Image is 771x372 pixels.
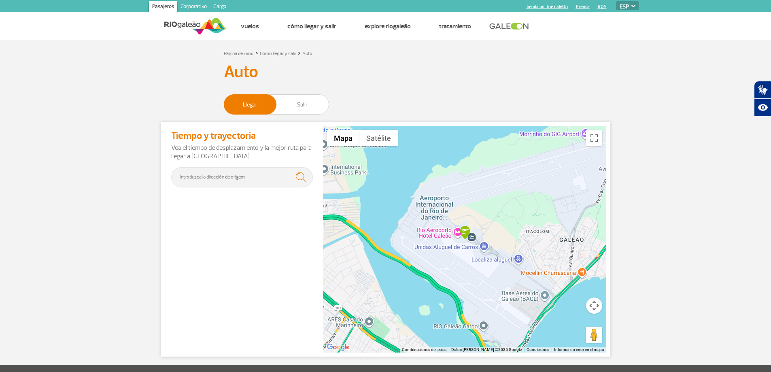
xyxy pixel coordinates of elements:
a: Explore RIOgaleão [365,22,411,30]
a: Condiciones [527,347,549,352]
a: Cómo llegar y salir [287,22,336,30]
a: Cómo llegar y salir [260,51,296,57]
a: Prensa [576,4,590,9]
a: > [255,48,258,57]
button: Combinaciones de teclas [402,347,446,353]
button: Abrir tradutor de língua de sinais. [754,81,771,99]
a: Corporativo [177,1,210,14]
button: Abrir recursos assistivos. [754,99,771,117]
span: Salir [276,95,329,114]
button: Arrastra el hombrecito naranja al mapa para abrir Street View [586,327,602,343]
p: Vea el tiempo de desplazamiento y la mejor ruta para llegar a [GEOGRAPHIC_DATA] [171,144,313,161]
img: Google [325,342,352,353]
h4: Tiempo y trayectoria [171,130,313,142]
a: Tratamiento [439,22,471,30]
a: Abrir esta área en Google Maps (se abre en una ventana nueva) [325,342,352,353]
span: Llegar [224,95,276,114]
input: Introduzca la dirección de origem [171,167,313,187]
a: Auto [302,51,312,57]
button: Controles de visualización del mapa [586,298,602,314]
button: Mostrar mapa de calles [327,130,359,146]
button: Activar o desactivar la vista de pantalla completa [586,130,602,146]
a: RQS [598,4,607,9]
a: Vuelos [241,22,259,30]
a: > [298,48,301,57]
a: Página de inicio [224,51,254,57]
a: Cargo [210,1,229,14]
a: tienda on-line galeOn [527,4,568,9]
a: Informar un error en el mapa [554,347,604,352]
a: Pasajeros [149,1,177,14]
button: Mostrar imágenes satelitales [359,130,398,146]
span: Datos [PERSON_NAME] ©2025 Google [451,347,522,352]
div: Plugin de acessibilidade da Hand Talk. [754,81,771,117]
h3: Auto [224,62,548,82]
